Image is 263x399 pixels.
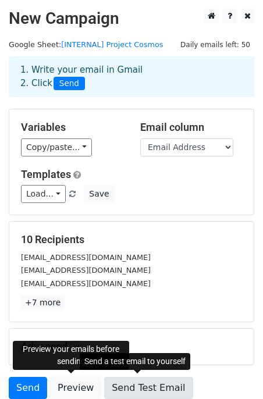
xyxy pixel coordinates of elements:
a: Copy/paste... [21,138,92,156]
a: Load... [21,185,66,203]
h5: 10 Recipients [21,233,242,246]
div: 1. Write your email in Gmail 2. Click [12,63,251,90]
div: Send a test email to yourself [80,353,190,370]
span: Send [54,77,85,91]
h5: Advanced [21,340,242,353]
a: Send [9,377,47,399]
small: [EMAIL_ADDRESS][DOMAIN_NAME] [21,253,151,262]
a: [INTERNAL] Project Cosmos [61,40,163,49]
iframe: Chat Widget [205,343,263,399]
a: Send Test Email [104,377,193,399]
span: Daily emails left: 50 [176,38,254,51]
a: Daily emails left: 50 [176,40,254,49]
small: [EMAIL_ADDRESS][DOMAIN_NAME] [21,279,151,288]
a: Templates [21,168,71,180]
h5: Variables [21,121,123,134]
h5: Email column [140,121,242,134]
small: [EMAIL_ADDRESS][DOMAIN_NAME] [21,266,151,275]
div: Preview your emails before sending [13,341,129,370]
small: Google Sheet: [9,40,163,49]
a: Preview [50,377,101,399]
button: Save [84,185,114,203]
a: +7 more [21,295,65,310]
h2: New Campaign [9,9,254,28]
